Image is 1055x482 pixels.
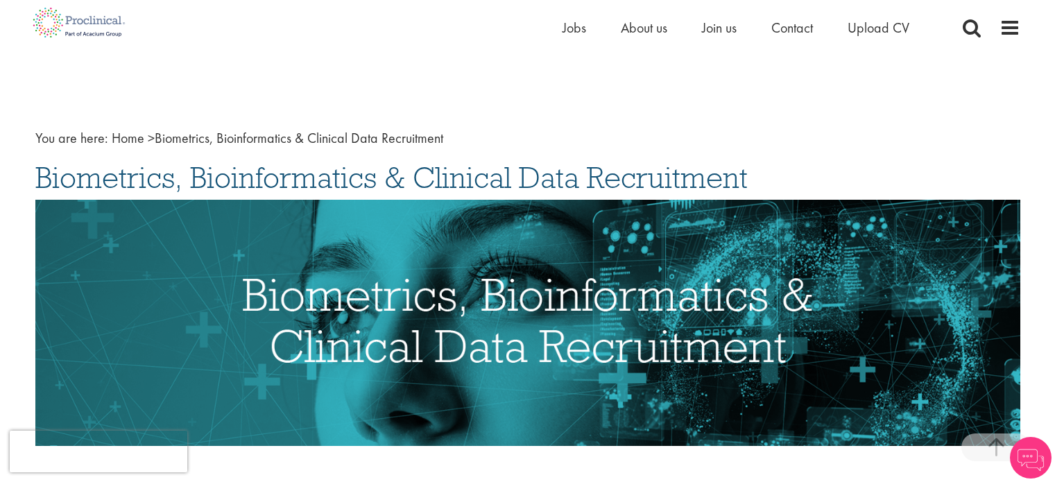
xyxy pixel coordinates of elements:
iframe: reCAPTCHA [10,431,187,472]
span: > [148,129,155,147]
span: Biometrics, Bioinformatics & Clinical Data Recruitment [112,129,443,147]
a: Upload CV [848,19,909,37]
span: You are here: [35,129,108,147]
img: Chatbot [1010,437,1052,479]
a: Join us [702,19,737,37]
a: Contact [771,19,813,37]
a: breadcrumb link to Home [112,129,144,147]
span: Biometrics, Bioinformatics & Clinical Data Recruitment [35,159,748,196]
img: Biometrics, Bioinformatics, Clinical Data Recruitment [35,200,1020,446]
a: Jobs [563,19,586,37]
a: About us [621,19,667,37]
